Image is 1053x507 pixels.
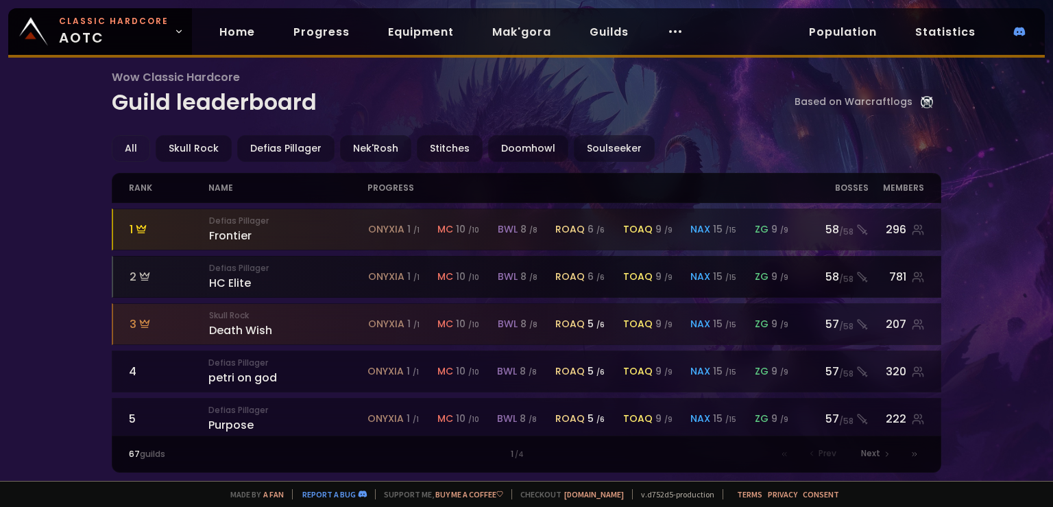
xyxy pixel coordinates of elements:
[498,270,518,284] span: bwl
[112,69,786,86] span: Wow Classic Hardcore
[468,320,479,330] small: / 10
[8,8,192,55] a: Classic HardcoreAOTC
[367,174,805,202] div: progress
[208,174,367,202] div: name
[129,448,328,460] div: guilds
[588,317,605,331] div: 5
[780,320,788,330] small: / 9
[515,449,524,460] small: / 4
[555,222,585,237] span: roaq
[655,270,673,284] div: 9
[209,215,368,227] small: Defias Pillager
[690,222,710,237] span: nax
[780,272,788,283] small: / 9
[59,15,169,27] small: Classic Hardcore
[564,489,624,499] a: [DOMAIN_NAME]
[59,15,169,48] span: AOTC
[413,272,420,283] small: / 1
[690,317,710,331] span: nax
[839,320,854,333] small: / 58
[112,303,941,345] a: 3Skull RockDeath Wishonyxia 1 /1mc 10 /10bwl 8 /8roaq 5 /6toaq 9 /9nax 15 /15zg 9 /957/58207
[368,317,404,331] span: onyxia
[367,412,404,426] span: onyxia
[112,209,941,250] a: 1Defias PillagerFrontieronyxia 1 /1mc 10 /10bwl 8 /8roaq 6 /6toaq 9 /9nax 15 /15zg 9 /958/58296
[805,221,869,238] div: 58
[282,18,361,46] a: Progress
[869,268,924,285] div: 781
[771,412,788,426] div: 9
[407,270,420,284] div: 1
[435,489,503,499] a: Buy me a coffee
[588,412,605,426] div: 5
[129,174,208,202] div: rank
[112,135,150,162] div: All
[869,363,924,380] div: 320
[209,262,368,274] small: Defias Pillager
[839,273,854,285] small: / 58
[368,222,404,237] span: onyxia
[208,357,367,369] small: Defias Pillager
[437,317,453,331] span: mc
[129,448,140,460] span: 67
[664,367,673,377] small: / 9
[407,222,420,237] div: 1
[839,368,854,380] small: / 58
[413,225,420,235] small: / 1
[805,363,869,380] div: 57
[529,225,537,235] small: / 8
[497,412,517,426] span: bwl
[413,367,419,377] small: / 1
[328,448,725,460] div: 1
[437,270,453,284] span: mc
[112,351,941,392] a: 4Defias Pillagerpetri on godonyxia 1 /1mc 10 /10bwl 8 /8roaq 5 /6toaq 9 /9nax 15 /15zg 9 /957/58320
[520,222,537,237] div: 8
[340,135,411,162] div: Nek'Rosh
[555,412,585,426] span: roaq
[413,414,419,425] small: / 1
[417,135,483,162] div: Stitches
[819,447,836,460] span: Prev
[511,489,624,499] span: Checkout
[632,489,714,499] span: v. d752d5 - production
[839,226,854,238] small: / 58
[713,222,736,237] div: 15
[803,489,839,499] a: Consent
[588,222,605,237] div: 6
[780,225,788,235] small: / 9
[456,364,479,379] div: 10
[263,489,284,499] a: a fan
[468,367,479,377] small: / 10
[623,364,653,379] span: toaq
[861,447,880,460] span: Next
[755,364,768,379] span: zg
[869,174,924,202] div: members
[574,135,655,162] div: Soulseeker
[664,320,673,330] small: / 9
[713,270,736,284] div: 15
[771,317,788,331] div: 9
[209,309,368,322] small: Skull Rock
[780,367,788,377] small: / 9
[437,412,453,426] span: mc
[655,364,673,379] div: 9
[623,412,653,426] span: toaq
[407,412,419,426] div: 1
[869,410,924,427] div: 222
[623,317,653,331] span: toaq
[655,222,673,237] div: 9
[112,256,941,298] a: 2Defias PillagerHC Eliteonyxia 1 /1mc 10 /10bwl 8 /8roaq 6 /6toaq 9 /9nax 15 /15zg 9 /958/58781
[130,316,209,333] div: 3
[596,225,605,235] small: / 6
[368,270,404,284] span: onyxia
[623,222,653,237] span: toaq
[771,270,788,284] div: 9
[208,18,266,46] a: Home
[771,222,788,237] div: 9
[498,317,518,331] span: bwl
[520,317,537,331] div: 8
[208,357,367,386] div: petri on god
[664,414,673,425] small: / 9
[130,221,209,238] div: 1
[488,135,568,162] div: Doomhowl
[520,270,537,284] div: 8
